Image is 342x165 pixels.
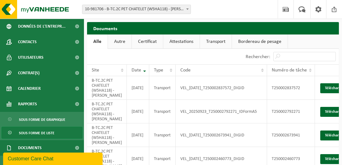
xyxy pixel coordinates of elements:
[19,127,54,139] span: Sous forme de liste
[246,54,270,59] label: Rechercher:
[176,123,267,147] td: VEL_[DATE]_T250002673941_DIGID
[132,68,141,73] span: Date
[82,5,191,14] span: 10-981706 - B-TC.2C PET CHATELET (W5HA118) - PONT-DE-LOUP
[108,34,132,49] a: Autre
[267,123,315,147] td: T250002673941
[149,123,176,147] td: Transport
[18,50,44,65] span: Utilisateurs
[232,34,288,49] a: Bordereau de pesage
[87,34,108,49] a: Alle
[267,100,315,123] td: T250002792271
[18,81,41,96] span: Calendrier
[127,100,149,123] td: [DATE]
[2,113,82,125] a: Sous forme de graphique
[154,68,163,73] span: Type
[87,76,127,100] td: B-TC.2C PET CHATELET (W5HA118) - [PERSON_NAME]
[127,76,149,100] td: [DATE]
[18,140,42,156] span: Documents
[176,76,267,100] td: VEL_[DATE]_T250002837572_DIGID
[19,114,65,126] span: Sous forme de graphique
[18,65,39,81] span: Contrat(s)
[18,96,37,112] span: Rapports
[127,123,149,147] td: [DATE]
[149,76,176,100] td: Transport
[180,68,191,73] span: Code
[272,68,307,73] span: Numéro de tâche
[163,34,200,49] a: Attestations
[92,68,99,73] span: Site
[2,127,82,139] a: Sous forme de liste
[132,34,163,49] a: Certificat
[267,76,315,100] td: T250002837572
[18,34,37,50] span: Contacts
[87,100,127,123] td: B-TC.2C PET CHATELET (W5HA118) - [PERSON_NAME]
[149,100,176,123] td: Transport
[87,22,339,34] h2: Documents
[87,123,127,147] td: B-TC.2C PET CHATELET (W5HA118) - [PERSON_NAME]
[3,151,104,165] iframe: chat widget
[200,34,232,49] a: Transport
[18,19,66,34] span: Données de l'entrepr...
[176,100,267,123] td: VEL_20250923_T250002792271_IDFormA5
